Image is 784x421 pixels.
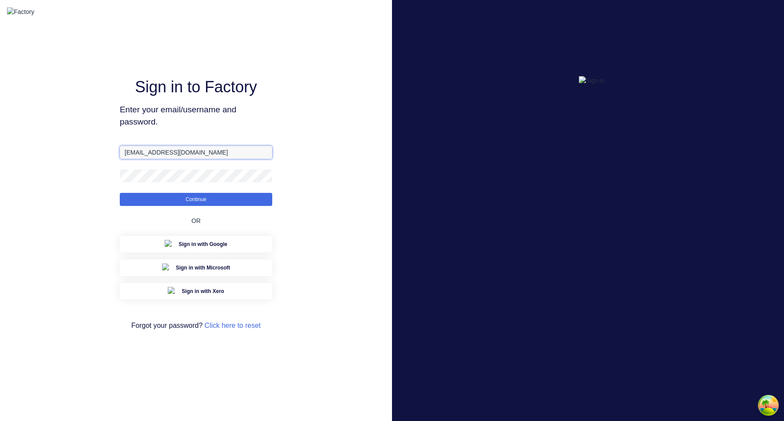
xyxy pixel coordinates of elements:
[120,104,272,129] span: Enter your email/username and password.
[760,397,777,414] button: Open Tanstack query devtools
[165,240,173,249] img: Google Sign in
[120,236,272,253] button: Google Sign inSign in with Google
[135,77,257,96] h1: Sign in to Factory
[162,263,171,272] img: Microsoft Sign in
[179,240,227,248] span: Sign in with Google
[168,287,176,296] img: Xero Sign in
[192,206,201,236] div: OR
[176,264,230,272] span: Sign in with Microsoft
[579,76,605,85] img: Sign in
[120,259,272,276] button: Microsoft Sign inSign in with Microsoft
[120,146,272,159] input: Email/Username
[120,193,272,206] button: Continue
[131,320,260,331] span: Forgot your password?
[120,283,272,300] button: Xero Sign inSign in with Xero
[205,322,261,329] a: Click here to reset
[182,287,224,295] span: Sign in with Xero
[7,7,34,17] img: Factory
